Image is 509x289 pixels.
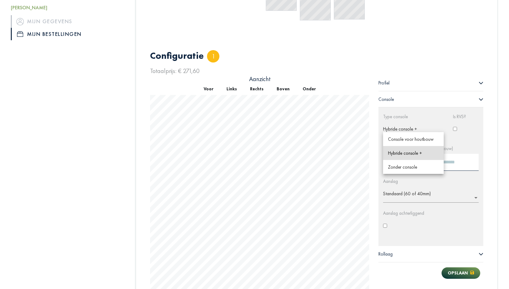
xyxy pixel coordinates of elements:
[388,150,422,156] span: Hybride console +
[207,50,219,63] div: 1
[11,28,126,40] a: iconMijn bestellingen
[453,114,466,120] label: Is RVS?
[296,83,322,95] button: Onder
[244,83,270,95] button: Rechts
[11,15,126,28] a: iconMijn gegevens
[388,136,434,142] span: Console voor houtbouw
[383,132,444,174] ng-dropdown-panel: Options list
[16,18,24,25] img: icon
[383,178,398,184] label: Aanslag
[17,31,23,37] img: icon
[150,67,483,75] div: Totaalprijs: € 271,60
[378,80,390,86] span: Profiel
[442,267,480,279] button: Opslaan
[378,96,394,102] span: Console
[378,251,393,257] span: Rollaag
[150,50,204,61] h1: Configuratie
[270,83,296,95] button: Boven
[220,83,244,95] button: Links
[383,210,424,216] label: Aanslag achterliggend
[11,5,126,11] h5: [PERSON_NAME]
[388,164,417,170] span: Zonder console
[249,75,270,83] span: Aanzicht
[383,114,408,120] label: Type console
[197,83,220,95] button: Voor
